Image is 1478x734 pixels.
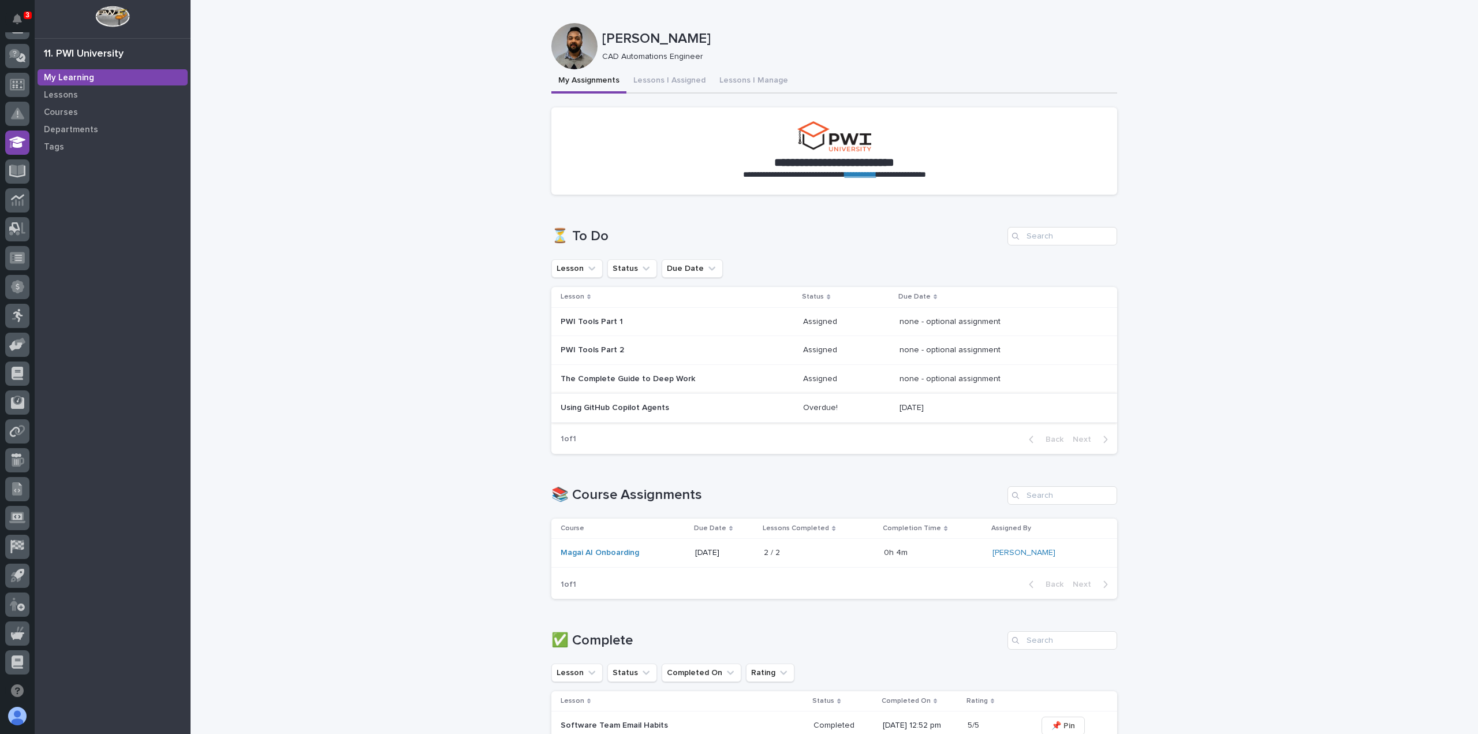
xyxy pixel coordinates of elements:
[44,73,94,83] p: My Learning
[900,372,1003,384] p: none - optional assignment
[712,69,795,94] button: Lessons I Manage
[551,228,1003,245] h1: ⏳ To Do
[44,125,98,135] p: Departments
[81,213,140,222] a: Powered byPylon
[35,103,191,121] a: Courses
[813,718,857,731] p: Completed
[1007,486,1117,505] div: Search
[35,121,191,138] a: Departments
[5,704,29,728] button: users-avatar
[803,315,839,327] p: Assigned
[607,664,657,682] button: Status
[746,664,794,682] button: Rating
[12,187,21,196] div: 📖
[1068,434,1117,445] button: Next
[607,259,657,278] button: Status
[602,31,1113,47] p: [PERSON_NAME]
[5,7,29,31] button: Notifications
[1039,435,1063,444] span: Back
[992,548,1055,558] a: [PERSON_NAME]
[626,69,712,94] button: Lessons I Assigned
[115,214,140,222] span: Pylon
[561,548,639,558] a: Magai AI Onboarding
[1068,579,1117,590] button: Next
[797,121,871,151] img: pwi-university-small.png
[1051,720,1075,732] span: 📌 Pin
[7,181,68,202] a: 📖Help Docs
[991,522,1031,535] p: Assigned By
[1073,580,1098,588] span: Next
[695,548,755,558] p: [DATE]
[35,86,191,103] a: Lessons
[561,345,763,355] p: PWI Tools Part 2
[551,259,603,278] button: Lesson
[561,317,763,327] p: PWI Tools Part 1
[763,522,829,535] p: Lessons Completed
[802,290,824,303] p: Status
[803,401,840,413] p: Overdue!
[12,64,210,83] p: How can we help?
[95,6,129,27] img: Workspace Logo
[900,401,926,413] p: [DATE]
[883,522,941,535] p: Completion Time
[551,539,1117,568] tr: Magai AI Onboarding [DATE]2 / 22 / 2 0h 4m0h 4m [PERSON_NAME]
[551,365,1117,394] tr: The Complete Guide to Deep WorkAssignedAssigned none - optional assignmentnone - optional assignment
[551,632,1003,649] h1: ✅ Complete
[968,718,981,731] p: 5/5
[900,343,1003,355] p: none - optional assignment
[44,142,64,152] p: Tags
[551,336,1117,365] tr: PWI Tools Part 2AssignedAssigned none - optional assignmentnone - optional assignment
[803,372,839,384] p: Assigned
[966,695,988,707] p: Rating
[12,46,210,64] p: Welcome 👋
[72,187,81,196] div: 🔗
[1020,579,1068,590] button: Back
[551,425,585,453] p: 1 of 1
[561,374,763,384] p: The Complete Guide to Deep Work
[764,546,782,558] p: 2 / 2
[1007,227,1117,245] input: Search
[551,69,626,94] button: My Assignments
[1073,435,1098,444] span: Next
[1039,580,1063,588] span: Back
[35,138,191,155] a: Tags
[12,128,32,149] img: 1736555164131-43832dd5-751b-4058-ba23-39d91318e5a0
[5,679,29,703] button: Open support chat
[23,185,63,197] span: Help Docs
[35,69,191,86] a: My Learning
[39,128,189,140] div: Start new chat
[898,290,931,303] p: Due Date
[551,664,603,682] button: Lesson
[196,132,210,146] button: Start new chat
[882,695,931,707] p: Completed On
[1007,631,1117,650] input: Search
[84,185,147,197] span: Onboarding Call
[561,403,763,413] p: Using GitHub Copilot Agents
[25,11,29,19] p: 3
[551,571,585,599] p: 1 of 1
[561,290,584,303] p: Lesson
[812,695,834,707] p: Status
[12,11,35,34] img: Stacker
[1020,434,1068,445] button: Back
[561,695,584,707] p: Lesson
[44,48,124,61] div: 11. PWI University
[44,107,78,118] p: Courses
[44,90,78,100] p: Lessons
[68,181,152,202] a: 🔗Onboarding Call
[39,140,162,149] div: We're offline, we will be back soon!
[662,664,741,682] button: Completed On
[602,52,1108,62] p: CAD Automations Engineer
[694,522,726,535] p: Due Date
[900,315,1003,327] p: none - optional assignment
[551,393,1117,422] tr: Using GitHub Copilot AgentsOverdue!Overdue! [DATE][DATE]
[561,721,763,731] p: Software Team Email Habits
[551,307,1117,336] tr: PWI Tools Part 1AssignedAssigned none - optional assignmentnone - optional assignment
[662,259,723,278] button: Due Date
[14,14,29,32] div: Notifications3
[803,343,839,355] p: Assigned
[561,522,584,535] p: Course
[883,721,958,731] p: [DATE] 12:52 pm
